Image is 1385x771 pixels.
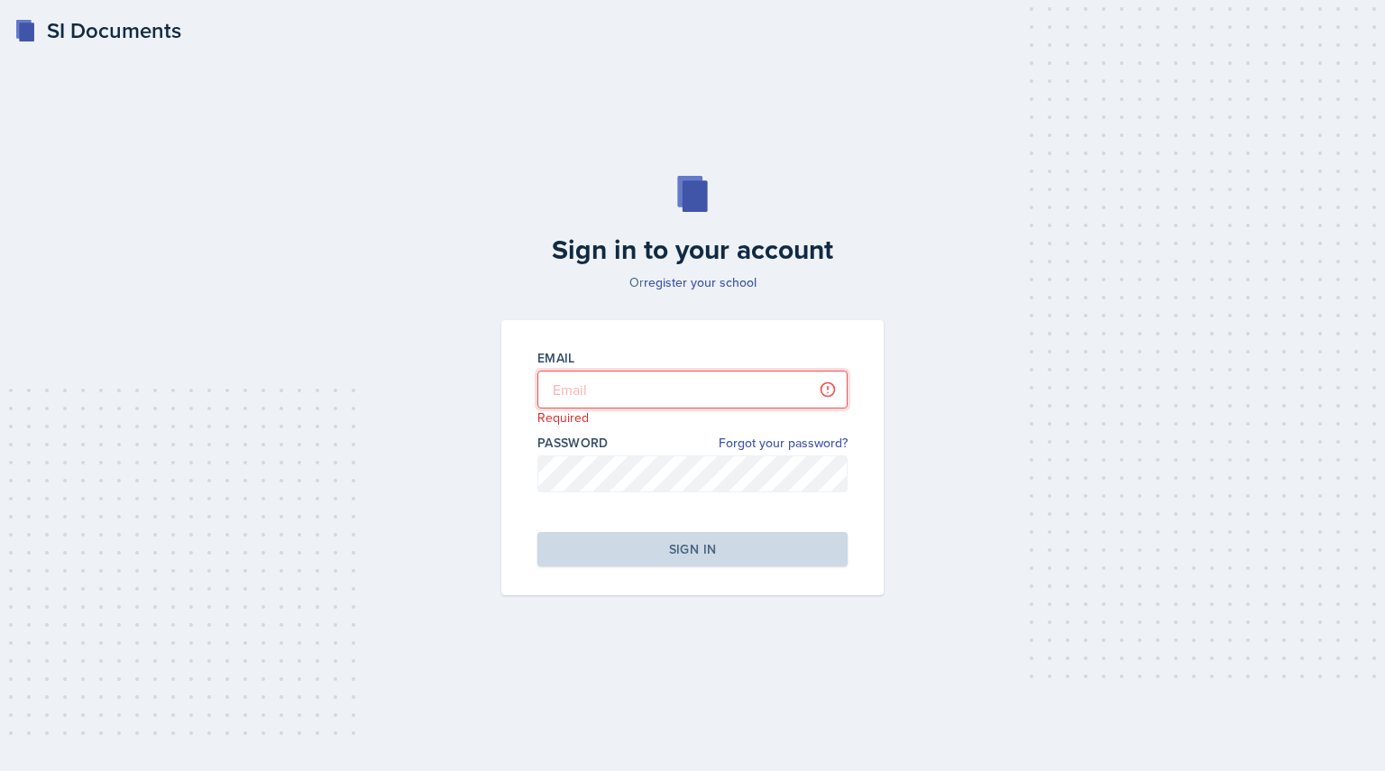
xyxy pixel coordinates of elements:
button: Sign in [537,532,848,566]
p: Required [537,408,848,427]
label: Password [537,434,609,452]
div: Sign in [669,540,716,558]
p: Or [491,273,894,291]
h2: Sign in to your account [491,234,894,266]
input: Email [537,371,848,408]
label: Email [537,349,575,367]
a: Forgot your password? [719,434,848,453]
a: SI Documents [14,14,181,47]
a: register your school [644,273,757,291]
